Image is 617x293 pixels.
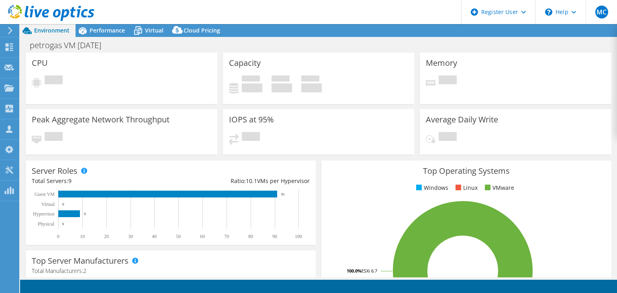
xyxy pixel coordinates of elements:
h3: Peak Aggregate Network Throughput [32,115,170,124]
tspan: ESXi 6.7 [362,268,377,274]
text: 40 [152,234,157,239]
h4: Total Manufacturers: [32,267,310,275]
span: Used [242,75,260,83]
text: 0 [57,234,59,239]
span: Pending [45,75,63,86]
h4: 0 GiB [272,83,292,92]
h3: Top Server Manufacturers [32,256,129,265]
div: Total Servers: [32,177,171,185]
li: Linux [454,183,478,192]
text: 60 [200,234,205,239]
span: 9 [68,177,72,185]
span: Cloud Pricing [184,26,220,34]
div: Ratio: VMs per Hypervisor [171,177,310,185]
text: Physical [38,221,54,227]
h3: Average Daily Write [426,115,498,124]
h3: CPU [32,59,48,67]
text: 100 [295,234,302,239]
span: Pending [45,132,63,143]
h3: Server Roles [32,167,78,175]
li: Windows [414,183,448,192]
h3: Top Operating Systems [327,167,605,175]
span: Free [272,75,290,83]
span: Total [301,75,319,83]
text: Guest VM [35,191,55,197]
span: Pending [439,132,457,143]
text: 50 [176,234,181,239]
span: 2 [83,267,86,275]
text: Virtual [41,201,55,207]
text: 90 [272,234,277,239]
text: Hypervisor [33,211,55,217]
span: MC [595,6,608,18]
span: Environment [34,26,69,34]
tspan: 100.0% [347,268,362,274]
svg: \n [545,8,552,16]
text: 91 [281,192,285,196]
text: 0 [62,202,64,206]
span: Pending [439,75,457,86]
text: 10 [80,234,85,239]
h3: Memory [426,59,457,67]
text: 70 [224,234,229,239]
li: VMware [483,183,514,192]
text: 80 [248,234,253,239]
text: 20 [104,234,109,239]
text: 9 [84,212,86,216]
h1: petrogas VM [DATE] [26,41,114,50]
text: 30 [128,234,133,239]
text: 0 [62,222,64,226]
span: Performance [90,26,125,34]
h3: IOPS at 95% [229,115,274,124]
h4: 0 GiB [242,83,262,92]
h3: Capacity [229,59,261,67]
span: 10.1 [246,177,257,185]
h4: 0 GiB [301,83,322,92]
span: Virtual [145,26,163,34]
span: Pending [242,132,260,143]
